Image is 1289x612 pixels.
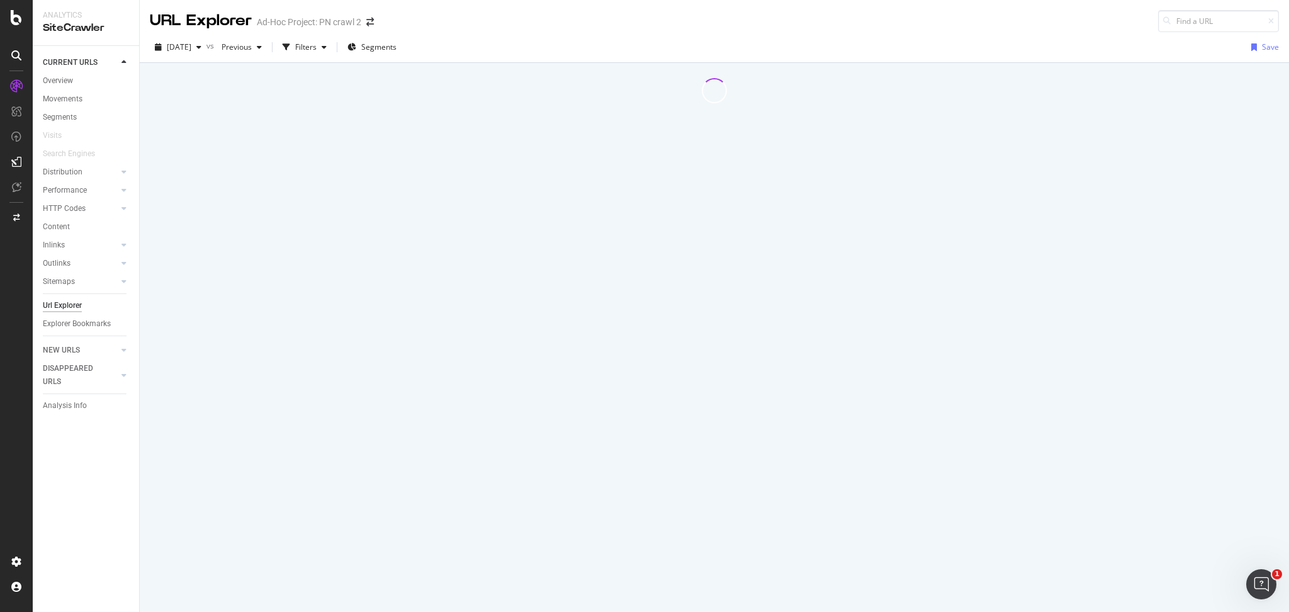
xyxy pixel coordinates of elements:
a: Segments [43,111,130,124]
div: SiteCrawler [43,21,129,35]
a: Url Explorer [43,299,130,312]
div: Ad-Hoc Project: PN crawl 2 [257,16,361,28]
div: Sitemaps [43,275,75,288]
a: Performance [43,184,118,197]
a: Search Engines [43,147,108,161]
div: URL Explorer [150,10,252,31]
div: Movements [43,93,82,106]
button: Previous [217,37,267,57]
div: Explorer Bookmarks [43,317,111,331]
a: Sitemaps [43,275,118,288]
div: Save [1262,42,1279,52]
a: Content [43,220,130,234]
a: Distribution [43,166,118,179]
div: Segments [43,111,77,124]
a: Visits [43,129,74,142]
a: DISAPPEARED URLS [43,362,118,388]
div: Performance [43,184,87,197]
a: Inlinks [43,239,118,252]
span: 2025 Sep. 17th [167,42,191,52]
div: NEW URLS [43,344,80,357]
div: Filters [295,42,317,52]
div: Content [43,220,70,234]
button: [DATE] [150,37,206,57]
a: Overview [43,74,130,88]
div: DISAPPEARED URLS [43,362,106,388]
a: Movements [43,93,130,106]
div: Search Engines [43,147,95,161]
span: vs [206,40,217,51]
a: HTTP Codes [43,202,118,215]
button: Segments [342,37,402,57]
a: Outlinks [43,257,118,270]
button: Filters [278,37,332,57]
div: Analysis Info [43,399,87,412]
div: arrow-right-arrow-left [366,18,374,26]
div: Distribution [43,166,82,179]
div: HTTP Codes [43,202,86,215]
button: Save [1246,37,1279,57]
div: Inlinks [43,239,65,252]
div: Overview [43,74,73,88]
div: Outlinks [43,257,70,270]
a: Explorer Bookmarks [43,317,130,331]
span: Segments [361,42,397,52]
div: Visits [43,129,62,142]
a: CURRENT URLS [43,56,118,69]
input: Find a URL [1158,10,1279,32]
div: CURRENT URLS [43,56,98,69]
a: NEW URLS [43,344,118,357]
span: Previous [217,42,252,52]
span: 1 [1272,569,1282,579]
div: Url Explorer [43,299,82,312]
a: Analysis Info [43,399,130,412]
div: Analytics [43,10,129,21]
iframe: Intercom live chat [1246,569,1276,599]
